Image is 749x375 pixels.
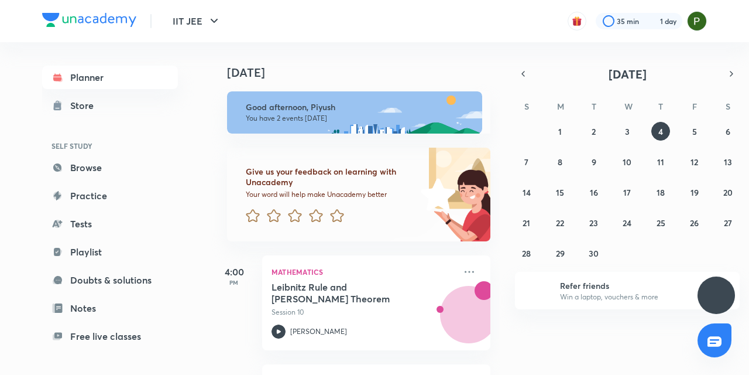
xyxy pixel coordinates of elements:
abbr: Monday [557,101,564,112]
abbr: September 2, 2025 [592,126,596,137]
abbr: September 7, 2025 [524,156,528,168]
img: afternoon [227,91,482,134]
abbr: September 1, 2025 [558,126,562,137]
button: September 2, 2025 [585,122,603,141]
p: Your word will help make Unacademy better [246,190,417,199]
abbr: September 4, 2025 [658,126,663,137]
a: Browse [42,156,178,179]
abbr: September 14, 2025 [523,187,531,198]
a: Store [42,94,178,117]
button: September 3, 2025 [618,122,637,141]
h6: Good afternoon, Piyush [246,102,472,112]
button: September 23, 2025 [585,213,603,232]
button: September 24, 2025 [618,213,637,232]
span: [DATE] [609,66,647,82]
abbr: September 21, 2025 [523,217,530,229]
abbr: September 25, 2025 [657,217,665,229]
abbr: Thursday [658,101,663,112]
abbr: September 20, 2025 [723,187,733,198]
img: feedback_image [381,148,490,241]
p: PM [211,279,257,286]
abbr: September 11, 2025 [657,156,664,168]
abbr: September 10, 2025 [623,156,631,168]
a: Company Logo [42,13,136,30]
abbr: Tuesday [592,101,596,112]
img: Piyush Pandey [687,11,707,31]
button: September 29, 2025 [551,244,569,262]
abbr: September 24, 2025 [623,217,631,229]
a: Playlist [42,240,178,264]
abbr: September 17, 2025 [623,187,631,198]
h5: Leibnitz Rule and Walli's Theorem [272,281,417,305]
button: September 1, 2025 [551,122,569,141]
button: September 5, 2025 [685,122,704,141]
button: September 12, 2025 [685,152,704,171]
button: September 16, 2025 [585,183,603,202]
abbr: September 8, 2025 [558,156,562,168]
button: September 11, 2025 [651,152,670,171]
button: September 21, 2025 [517,213,536,232]
abbr: September 27, 2025 [724,217,732,229]
img: ttu [709,288,723,302]
h6: Refer friends [560,279,704,292]
abbr: Friday [692,101,697,112]
a: Free live classes [42,325,178,348]
p: Session 10 [272,307,455,318]
button: September 18, 2025 [651,183,670,202]
button: September 19, 2025 [685,183,704,202]
button: September 6, 2025 [719,122,737,141]
button: September 7, 2025 [517,152,536,171]
button: September 27, 2025 [719,213,737,232]
img: unacademy [426,281,490,362]
button: September 26, 2025 [685,213,704,232]
button: avatar [568,12,586,30]
button: September 30, 2025 [585,244,603,262]
button: September 15, 2025 [551,183,569,202]
abbr: Saturday [726,101,730,112]
p: Win a laptop, vouchers & more [560,292,704,302]
abbr: September 19, 2025 [690,187,699,198]
button: September 22, 2025 [551,213,569,232]
button: September 17, 2025 [618,183,637,202]
button: September 9, 2025 [585,152,603,171]
abbr: September 30, 2025 [589,248,599,259]
abbr: September 12, 2025 [690,156,698,168]
abbr: September 22, 2025 [556,217,564,229]
a: Notes [42,296,178,320]
p: You have 2 events [DATE] [246,114,472,123]
button: [DATE] [531,66,723,82]
a: Tests [42,212,178,236]
img: Company Logo [42,13,136,27]
img: referral [524,279,548,302]
button: September 8, 2025 [551,152,569,171]
abbr: September 18, 2025 [657,187,665,198]
button: September 13, 2025 [719,152,737,171]
abbr: Wednesday [624,101,633,112]
button: September 20, 2025 [719,183,737,202]
button: September 4, 2025 [651,122,670,141]
abbr: September 5, 2025 [692,126,697,137]
a: Planner [42,66,178,89]
h6: Give us your feedback on learning with Unacademy [246,166,417,187]
abbr: September 9, 2025 [592,156,596,168]
h4: [DATE] [227,66,502,80]
div: Store [70,98,101,112]
button: September 14, 2025 [517,183,536,202]
abbr: September 13, 2025 [724,156,732,168]
abbr: September 29, 2025 [556,248,565,259]
button: September 10, 2025 [618,152,637,171]
button: September 25, 2025 [651,213,670,232]
h6: SELF STUDY [42,136,178,156]
img: avatar [572,16,582,26]
abbr: September 3, 2025 [625,126,630,137]
abbr: September 15, 2025 [556,187,564,198]
abbr: September 28, 2025 [522,248,531,259]
abbr: September 23, 2025 [589,217,598,229]
abbr: September 6, 2025 [726,126,730,137]
h5: 4:00 [211,265,257,279]
img: streak [646,15,658,27]
abbr: September 26, 2025 [690,217,699,229]
button: IIT JEE [166,9,228,33]
a: Doubts & solutions [42,268,178,292]
button: September 28, 2025 [517,244,536,262]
